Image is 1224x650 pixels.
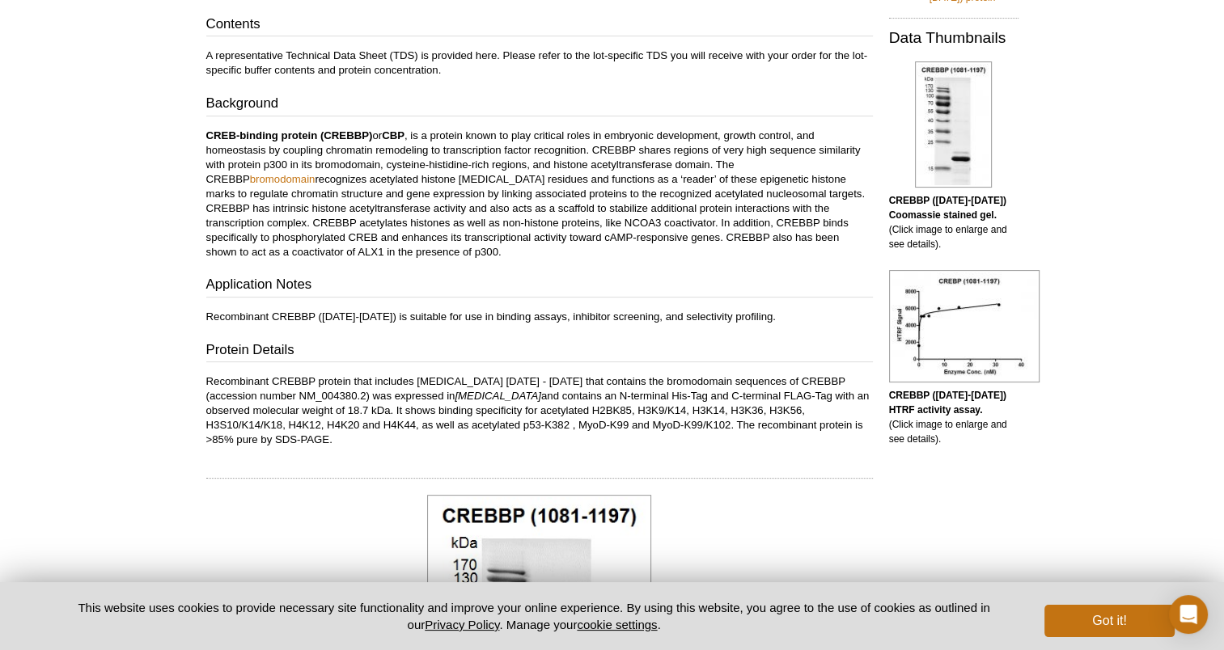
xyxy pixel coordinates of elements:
a: bromodomain [250,173,316,185]
p: Recombinant CREBBP protein that includes [MEDICAL_DATA] [DATE] - [DATE] that contains the bromodo... [206,374,873,447]
b: CREBBP ([DATE]-[DATE]) HTRF activity assay. [889,390,1006,416]
p: Recombinant CREBBP ([DATE]-[DATE]) is suitable for use in binding assays, inhibitor screening, an... [206,310,873,324]
button: cookie settings [577,618,657,631]
h3: Background [206,94,873,116]
h2: Data Thumbnails [889,31,1019,45]
p: A representative Technical Data Sheet (TDS) is provided here. Please refer to the lot-specific TD... [206,49,873,78]
p: (Click image to enlarge and see details). [889,388,1019,446]
p: (Click image to enlarge and see details). [889,193,1019,251]
img: CREBBP (1081-1197) Coomassie gel [915,61,992,188]
h3: Application Notes [206,275,873,298]
a: Privacy Policy [425,618,499,631]
img: CREBBP (1081-1197) HTRF activity assay [889,270,1040,382]
i: [MEDICAL_DATA] [455,390,541,402]
p: This website uses cookies to provide necessary site functionality and improve your online experie... [50,599,1019,633]
div: Open Intercom Messenger [1169,595,1208,634]
strong: CBP [382,129,404,141]
h3: Protein Details [206,340,873,363]
strong: CREB-binding protein (CREBBP) [206,129,373,141]
p: or , is a protein known to play critical roles in embryonic development, growth control, and home... [206,129,873,260]
b: CREBBP ([DATE]-[DATE]) Coomassie stained gel. [889,195,1006,221]
button: Got it! [1044,605,1174,637]
h3: Contents [206,15,873,37]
